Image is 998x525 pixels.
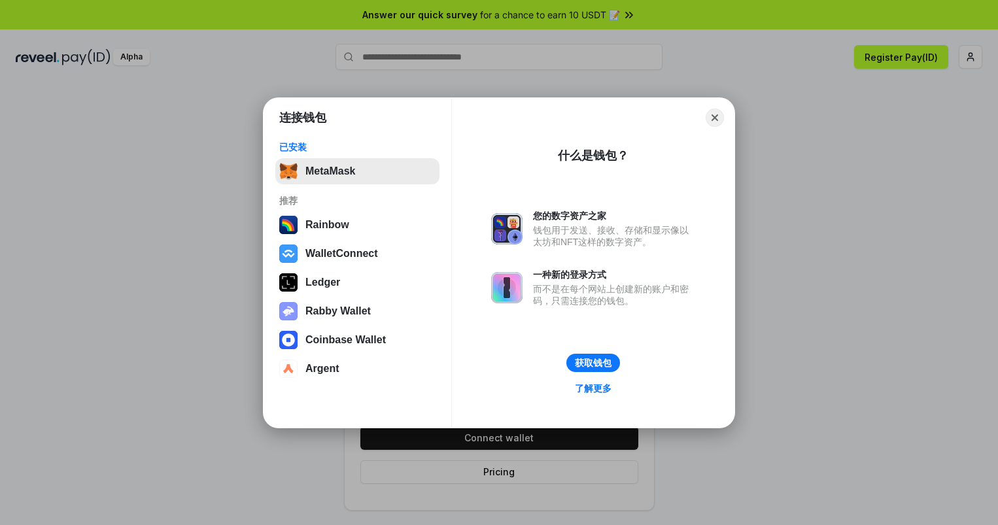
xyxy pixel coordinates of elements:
img: svg+xml,%3Csvg%20width%3D%2228%22%20height%3D%2228%22%20viewBox%3D%220%200%2028%2028%22%20fill%3D... [279,331,298,349]
div: 了解更多 [575,382,611,394]
div: Rainbow [305,219,349,231]
img: svg+xml,%3Csvg%20xmlns%3D%22http%3A%2F%2Fwww.w3.org%2F2000%2Fsvg%22%20width%3D%2228%22%20height%3... [279,273,298,292]
div: 一种新的登录方式 [533,269,695,280]
button: MetaMask [275,158,439,184]
div: Ledger [305,277,340,288]
div: 已安装 [279,141,436,153]
div: MetaMask [305,165,355,177]
button: Coinbase Wallet [275,327,439,353]
div: 您的数字资产之家 [533,210,695,222]
img: svg+xml,%3Csvg%20fill%3D%22none%22%20height%3D%2233%22%20viewBox%3D%220%200%2035%2033%22%20width%... [279,162,298,180]
button: Argent [275,356,439,382]
h1: 连接钱包 [279,110,326,126]
img: svg+xml,%3Csvg%20xmlns%3D%22http%3A%2F%2Fwww.w3.org%2F2000%2Fsvg%22%20fill%3D%22none%22%20viewBox... [491,213,523,245]
div: Rabby Wallet [305,305,371,317]
a: 了解更多 [567,380,619,397]
button: 获取钱包 [566,354,620,372]
div: WalletConnect [305,248,378,260]
img: svg+xml,%3Csvg%20xmlns%3D%22http%3A%2F%2Fwww.w3.org%2F2000%2Fsvg%22%20fill%3D%22none%22%20viewBox... [279,302,298,320]
button: Rainbow [275,212,439,238]
button: Close [706,109,724,127]
button: WalletConnect [275,241,439,267]
div: 推荐 [279,195,436,207]
img: svg+xml,%3Csvg%20width%3D%2228%22%20height%3D%2228%22%20viewBox%3D%220%200%2028%2028%22%20fill%3D... [279,360,298,378]
div: Argent [305,363,339,375]
button: Rabby Wallet [275,298,439,324]
div: 而不是在每个网站上创建新的账户和密码，只需连接您的钱包。 [533,283,695,307]
div: Coinbase Wallet [305,334,386,346]
div: 钱包用于发送、接收、存储和显示像以太坊和NFT这样的数字资产。 [533,224,695,248]
button: Ledger [275,269,439,296]
div: 获取钱包 [575,357,611,369]
img: svg+xml,%3Csvg%20width%3D%2228%22%20height%3D%2228%22%20viewBox%3D%220%200%2028%2028%22%20fill%3D... [279,245,298,263]
img: svg+xml,%3Csvg%20xmlns%3D%22http%3A%2F%2Fwww.w3.org%2F2000%2Fsvg%22%20fill%3D%22none%22%20viewBox... [491,272,523,303]
img: svg+xml,%3Csvg%20width%3D%22120%22%20height%3D%22120%22%20viewBox%3D%220%200%20120%20120%22%20fil... [279,216,298,234]
div: 什么是钱包？ [558,148,628,163]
